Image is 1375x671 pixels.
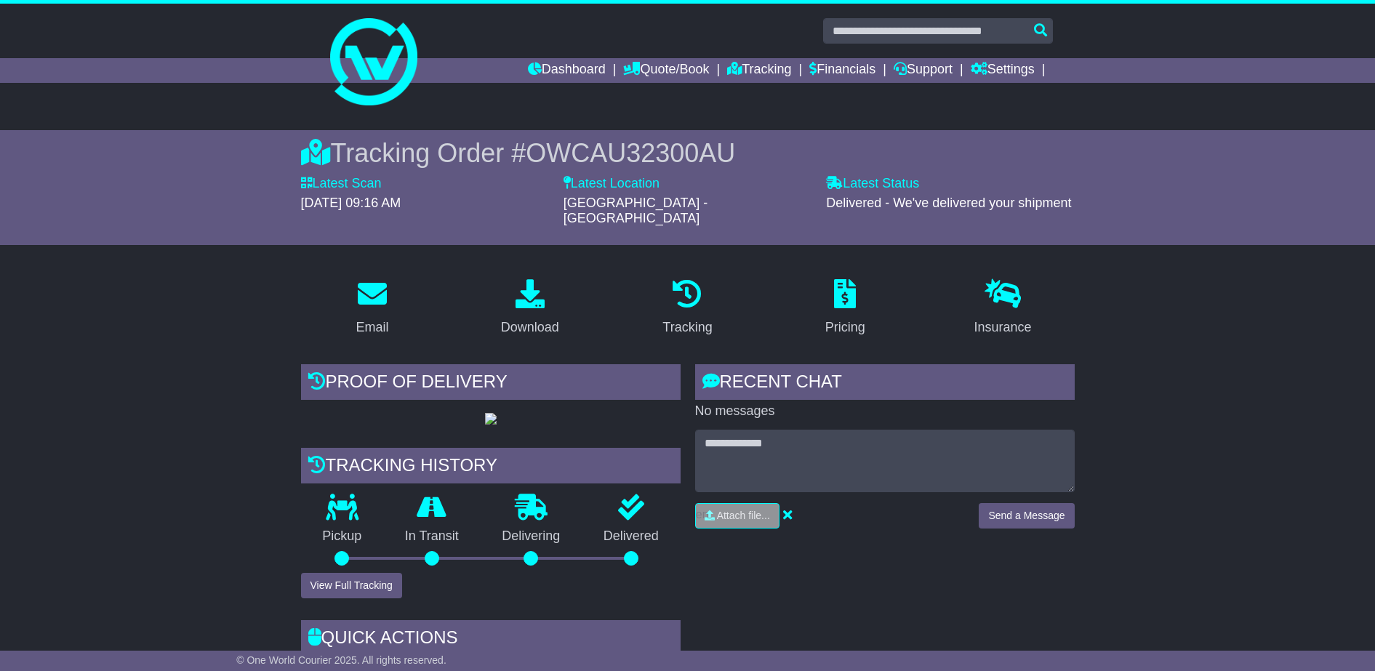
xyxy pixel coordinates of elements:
a: Financials [809,58,875,83]
a: Settings [971,58,1035,83]
div: Proof of Delivery [301,364,681,403]
label: Latest Scan [301,176,382,192]
a: Support [894,58,953,83]
p: No messages [695,403,1075,419]
div: Insurance [974,318,1032,337]
a: Pricing [816,274,875,342]
div: Tracking history [301,448,681,487]
label: Latest Location [564,176,660,192]
a: Tracking [653,274,721,342]
p: In Transit [383,529,481,545]
a: Insurance [965,274,1041,342]
span: © One World Courier 2025. All rights reserved. [236,654,446,666]
p: Pickup [301,529,384,545]
div: Quick Actions [301,620,681,659]
a: Quote/Book [623,58,709,83]
span: Delivered - We've delivered your shipment [826,196,1071,210]
button: View Full Tracking [301,573,402,598]
div: Download [501,318,559,337]
div: Tracking [662,318,712,337]
span: OWCAU32300AU [526,138,735,168]
div: Pricing [825,318,865,337]
span: [DATE] 09:16 AM [301,196,401,210]
span: [GEOGRAPHIC_DATA] - [GEOGRAPHIC_DATA] [564,196,707,226]
a: Tracking [727,58,791,83]
p: Delivered [582,529,681,545]
button: Send a Message [979,503,1074,529]
p: Delivering [481,529,582,545]
div: Email [356,318,388,337]
div: RECENT CHAT [695,364,1075,403]
a: Dashboard [528,58,606,83]
a: Download [492,274,569,342]
img: GetPodImage [485,413,497,425]
label: Latest Status [826,176,919,192]
a: Email [346,274,398,342]
div: Tracking Order # [301,137,1075,169]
